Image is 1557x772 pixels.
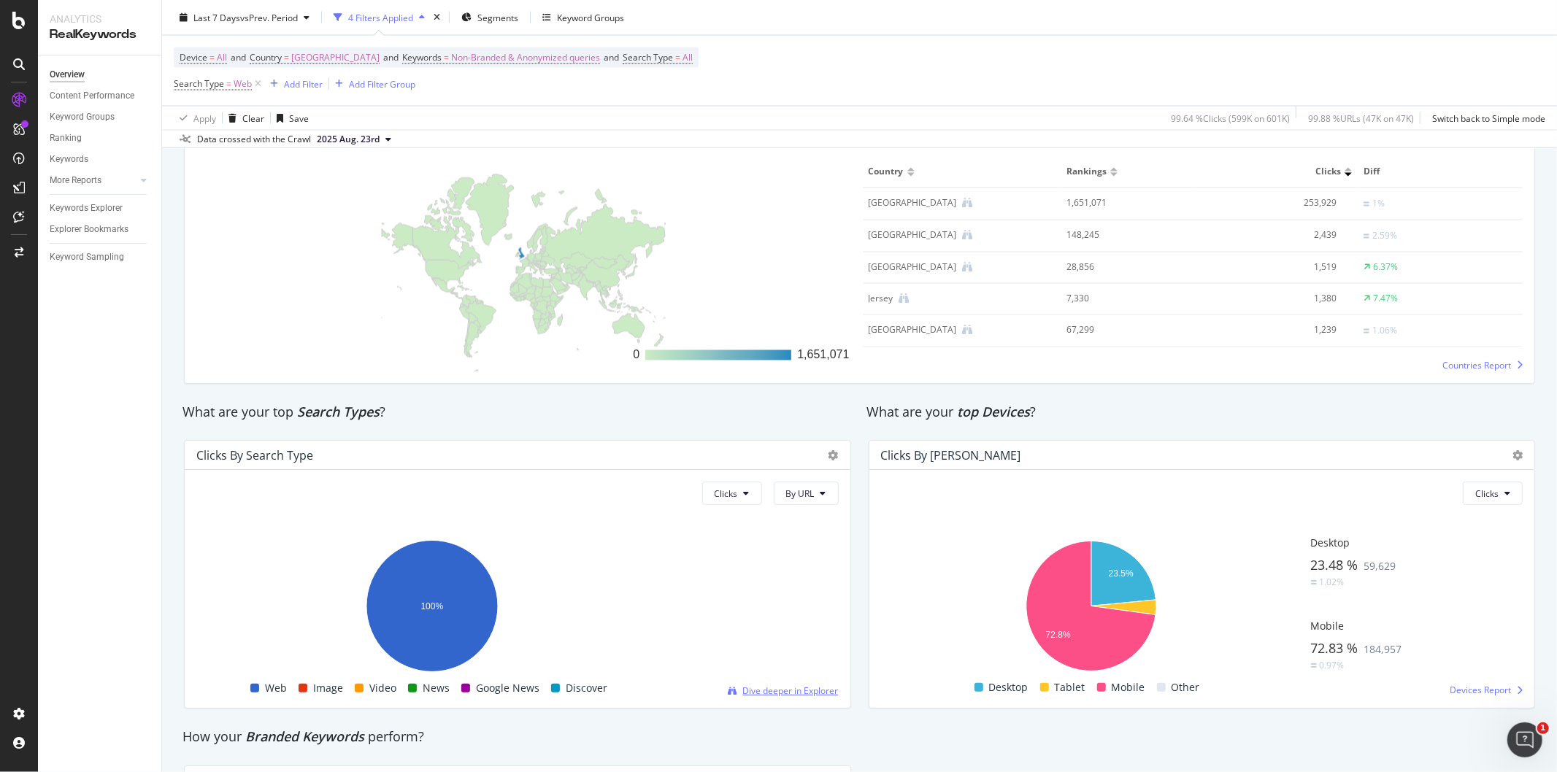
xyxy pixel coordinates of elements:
div: 4 Filters Applied [348,11,413,23]
div: Clicks By Search Type [196,448,313,463]
span: and [383,51,399,63]
text: 23.5% [1108,568,1133,579]
button: Clicks [1463,482,1523,505]
span: Web [234,74,252,94]
div: Add Filter Group [349,77,415,90]
span: Desktop [989,679,1029,696]
span: Google News [476,679,539,697]
text: 72.8% [1045,630,1070,640]
span: vs Prev. Period [240,11,298,23]
div: Apply [193,112,216,124]
div: 1,380 [1199,293,1337,306]
span: and [231,51,246,63]
a: Devices Report [1450,684,1523,696]
span: Web [265,679,287,697]
span: Other [1172,679,1200,696]
span: = [209,51,215,63]
div: More Reports [50,173,101,188]
span: Non-Branded & Anonymized queries [451,47,600,68]
div: 2,439 [1199,229,1337,242]
a: Content Performance [50,88,151,104]
div: times [431,10,443,25]
span: All [683,47,693,68]
a: Keywords Explorer [50,201,151,216]
span: Desktop [1311,536,1350,549]
div: 67,299 [1066,324,1175,337]
div: Save [289,112,309,124]
span: Segments [477,11,518,23]
div: 1% [1372,198,1385,211]
span: 23.48 % [1311,556,1358,574]
div: A chart. [196,533,669,679]
div: Data crossed with the Crawl [197,133,311,146]
div: 0.97% [1320,659,1345,671]
div: Overview [50,67,85,82]
a: Ranking [50,131,151,146]
div: Keyword Groups [557,11,624,23]
button: Clicks [702,482,762,505]
span: Discover [566,679,607,697]
button: By URL [774,482,839,505]
span: = [444,51,449,63]
button: Segments [455,6,524,29]
div: 1.02% [1320,576,1345,588]
button: Keyword Groups [537,6,630,29]
span: and [604,51,619,63]
span: News [423,679,450,697]
div: Keyword Groups [50,109,115,125]
div: 2.59% [1372,230,1397,243]
a: Countries Report [1442,359,1523,371]
div: 1,651,071 [797,347,849,364]
button: 4 Filters Applied [328,6,431,29]
span: 2025 Aug. 23rd [317,133,380,146]
a: Dive deeper in Explorer [728,684,839,697]
span: 59,629 [1364,559,1396,573]
span: Search Types [297,403,380,420]
span: Clicks [715,487,738,500]
span: Mobile [1112,679,1145,696]
div: 1,651,071 [1066,197,1175,210]
div: 1,239 [1199,324,1337,337]
span: Last 7 Days [193,11,240,23]
div: 6.37% [1373,261,1398,274]
img: Equal [1364,234,1369,239]
div: Clicks by [PERSON_NAME] [881,448,1021,463]
a: Overview [50,67,151,82]
a: Keywords [50,152,151,167]
span: Tablet [1055,679,1085,696]
div: A chart. [881,533,1301,679]
span: Video [369,679,396,697]
div: 28,856 [1066,261,1175,274]
span: top Devices [958,403,1031,420]
div: Explorer Bookmarks [50,222,128,237]
span: = [284,51,289,63]
button: 2025 Aug. 23rd [311,131,397,148]
span: 72.83 % [1311,639,1358,657]
span: Dive deeper in Explorer [743,684,839,697]
a: More Reports [50,173,137,188]
span: Rankings [1066,166,1107,179]
div: Keyword Sampling [50,250,124,265]
a: Keyword Sampling [50,250,151,265]
span: Keywords [402,51,442,63]
div: Add Filter [284,77,323,90]
span: Device [180,51,207,63]
div: Ranking [50,131,82,146]
div: 7,330 [1066,293,1175,306]
div: Jersey [869,293,893,306]
span: = [675,51,680,63]
span: Search Type [174,77,224,90]
button: Apply [174,107,216,130]
div: France [869,261,957,274]
a: Explorer Bookmarks [50,222,151,237]
div: How your perform? [182,727,853,746]
iframe: Intercom live chat [1507,722,1542,757]
img: Equal [1364,202,1369,206]
span: = [226,77,231,90]
div: Keywords Explorer [50,201,123,216]
span: [GEOGRAPHIC_DATA] [291,47,380,68]
img: Equal [1311,580,1317,584]
button: Add Filter Group [329,75,415,93]
button: Save [271,107,309,130]
div: Keywords [50,152,88,167]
